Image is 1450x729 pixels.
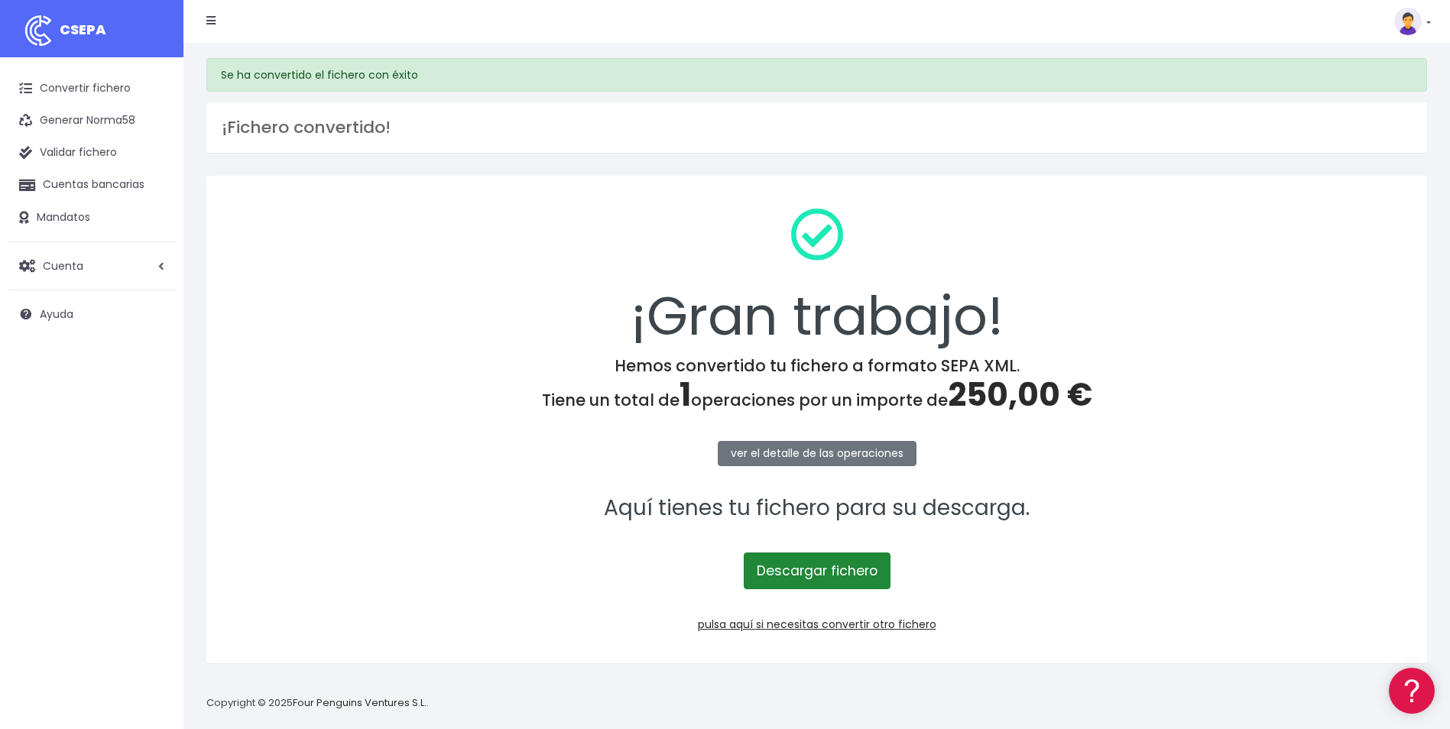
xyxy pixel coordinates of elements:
[8,169,176,201] a: Cuentas bancarias
[8,202,176,234] a: Mandatos
[43,258,83,273] span: Cuenta
[8,250,176,282] a: Cuenta
[40,306,73,322] span: Ayuda
[293,695,427,710] a: Four Penguins Ventures S.L.
[744,552,890,589] a: Descargar fichero
[222,118,1412,138] h3: ¡Fichero convertido!
[8,105,176,137] a: Generar Norma58
[698,617,936,632] a: pulsa aquí si necesitas convertir otro fichero
[206,695,429,711] p: Copyright © 2025 .
[8,298,176,330] a: Ayuda
[948,372,1092,417] span: 250,00 €
[60,20,106,39] span: CSEPA
[680,372,691,417] span: 1
[226,356,1407,414] h4: Hemos convertido tu fichero a formato SEPA XML. Tiene un total de operaciones por un importe de
[8,73,176,105] a: Convertir fichero
[718,441,916,466] a: ver el detalle de las operaciones
[8,137,176,169] a: Validar fichero
[1394,8,1422,35] img: profile
[19,11,57,50] img: logo
[226,196,1407,356] div: ¡Gran trabajo!
[226,491,1407,526] p: Aquí tienes tu fichero para su descarga.
[206,58,1427,92] div: Se ha convertido el fichero con éxito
